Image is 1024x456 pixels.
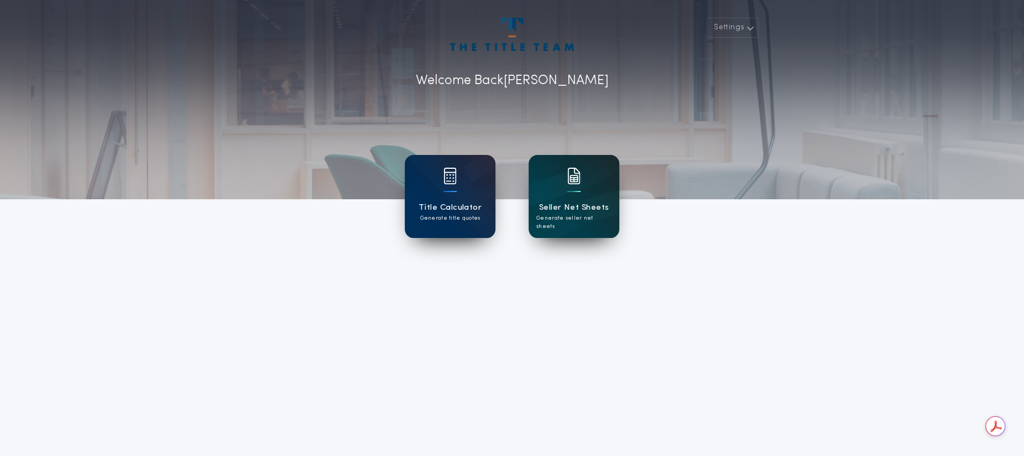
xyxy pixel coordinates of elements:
p: Welcome Back [PERSON_NAME] [416,71,609,91]
p: Generate seller net sheets [536,214,612,231]
img: card icon [567,168,581,184]
a: card iconSeller Net SheetsGenerate seller net sheets [529,155,619,238]
h1: Title Calculator [419,201,482,214]
button: Settings [707,18,759,38]
img: account-logo [450,18,574,51]
h1: Seller Net Sheets [539,201,609,214]
p: Generate title quotes [420,214,480,222]
img: card icon [443,168,457,184]
a: card iconTitle CalculatorGenerate title quotes [405,155,495,238]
